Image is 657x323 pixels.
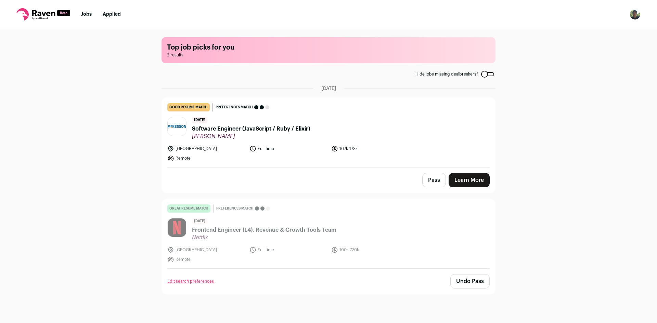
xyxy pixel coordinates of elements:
button: Pass [422,173,446,187]
span: [DATE] [192,218,207,225]
span: Software Engineer (JavaScript / Ruby / Elixir) [192,125,310,133]
button: Undo Pass [450,274,490,288]
span: [DATE] [192,117,207,123]
li: Full time [249,145,327,152]
img: eb23c1dfc8dac86b495738472fc6fbfac73343433b5f01efeecd7ed332374756.jpg [168,218,186,237]
li: 107k-178k [331,145,409,152]
li: Remote [167,256,245,263]
a: Learn More [449,173,490,187]
li: 100k-720k [331,246,409,253]
div: great resume match [167,204,210,213]
a: good resume match Preferences match [DATE] Software Engineer (JavaScript / Ruby / Elixir) [PERSON... [162,98,495,167]
span: Frontend Engineer (L4), Revenue & Growth Tools Team [192,226,336,234]
span: [DATE] [321,85,336,92]
a: Jobs [81,12,92,17]
img: 10216056-medium_jpg [630,9,641,20]
a: Applied [103,12,121,17]
div: good resume match [167,103,210,111]
a: Edit search preferences [167,279,214,284]
span: Preferences match [216,104,253,111]
h1: Top job picks for you [167,43,490,52]
img: ca89ed1ca101e99b5a8f3d5ad407f017fc4c6bd18a20fb90cafad476df440d6c.jpg [168,125,186,127]
span: Netflix [192,234,336,241]
li: Remote [167,155,245,162]
li: [GEOGRAPHIC_DATA] [167,246,245,253]
span: Hide jobs missing dealbreakers? [415,71,478,77]
a: great resume match Preferences match [DATE] Frontend Engineer (L4), Revenue & Growth Tools Team N... [162,199,495,268]
span: 2 results [167,52,490,58]
li: Full time [249,246,327,253]
button: Open dropdown [630,9,641,20]
li: [GEOGRAPHIC_DATA] [167,145,245,152]
span: [PERSON_NAME] [192,133,310,140]
span: Preferences match [216,205,254,212]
